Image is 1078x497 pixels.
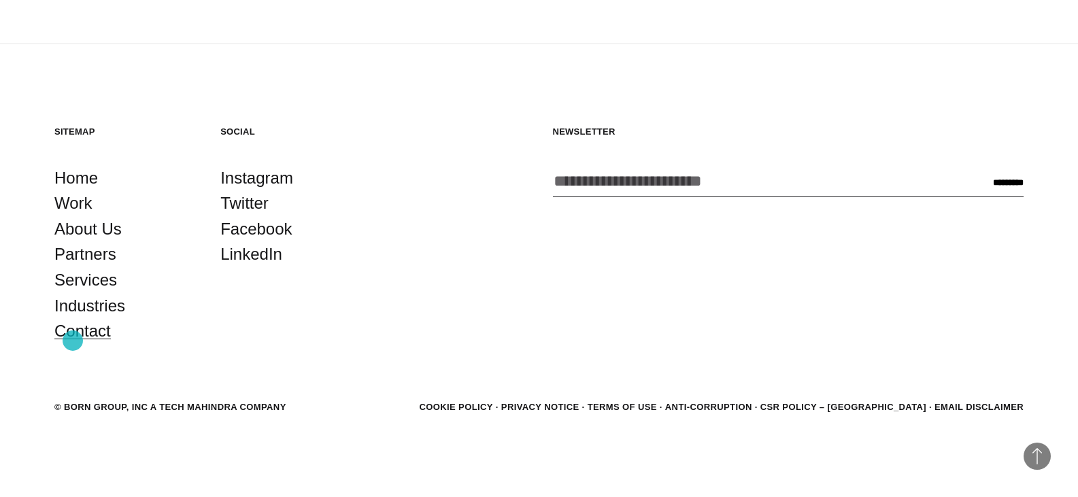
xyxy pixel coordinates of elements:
[220,126,359,137] h5: Social
[553,126,1024,137] h5: Newsletter
[54,293,125,319] a: Industries
[54,241,116,267] a: Partners
[54,400,286,414] div: © BORN GROUP, INC A Tech Mahindra Company
[1024,443,1051,470] button: Back to Top
[501,402,579,412] a: Privacy Notice
[54,267,117,293] a: Services
[220,241,282,267] a: LinkedIn
[54,126,193,137] h5: Sitemap
[54,318,111,344] a: Contact
[419,402,492,412] a: Cookie Policy
[54,190,92,216] a: Work
[220,216,292,242] a: Facebook
[760,402,926,412] a: CSR POLICY – [GEOGRAPHIC_DATA]
[220,165,293,191] a: Instagram
[220,190,269,216] a: Twitter
[934,402,1024,412] a: Email Disclaimer
[54,165,98,191] a: Home
[588,402,657,412] a: Terms of Use
[54,216,122,242] a: About Us
[665,402,752,412] a: Anti-Corruption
